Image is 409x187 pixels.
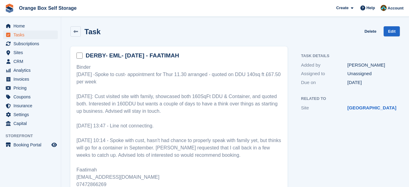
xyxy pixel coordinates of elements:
span: Create [336,5,348,11]
span: Analytics [13,66,50,75]
div: Due on [301,79,348,86]
div: [PERSON_NAME] [348,62,394,69]
span: Invoices [13,75,50,83]
a: [GEOGRAPHIC_DATA] [348,105,396,110]
a: menu [3,84,58,92]
div: Site [301,105,348,112]
h2: Task [84,28,101,36]
a: menu [3,39,58,48]
a: menu [3,66,58,75]
span: Sites [13,48,50,57]
a: menu [3,48,58,57]
a: menu [3,22,58,30]
a: menu [3,110,58,119]
span: Home [13,22,50,30]
span: CRM [13,57,50,66]
span: Account [388,5,403,11]
span: Pricing [13,84,50,92]
a: menu [3,31,58,39]
div: [DATE] [348,79,394,86]
span: Insurance [13,101,50,110]
a: Preview store [50,141,58,148]
a: menu [3,93,58,101]
h2: Task Details [301,54,394,58]
div: Unassigned [348,70,394,77]
span: Tasks [13,31,50,39]
img: stora-icon-8386f47178a22dfd0bd8f6a31ec36ba5ce8667c1dd55bd0f319d3a0aa187defe.svg [5,4,14,13]
span: Settings [13,110,50,119]
span: Subscriptions [13,39,50,48]
span: Coupons [13,93,50,101]
div: Added by [301,62,348,69]
span: Capital [13,119,50,128]
span: Help [366,5,375,11]
div: Assigned to [301,70,348,77]
h2: DERBY- EML- [DATE] - FAATIMAH [86,52,179,60]
h2: Related to [301,97,394,101]
span: Booking Portal [13,141,50,149]
a: menu [3,57,58,66]
a: Edit [384,26,400,36]
a: Orange Box Self Storage [17,3,79,13]
img: Mike [381,5,387,11]
a: menu [3,101,58,110]
a: Delete [364,26,376,36]
a: menu [3,141,58,149]
a: menu [3,119,58,128]
span: Storefront [6,133,61,139]
a: menu [3,75,58,83]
